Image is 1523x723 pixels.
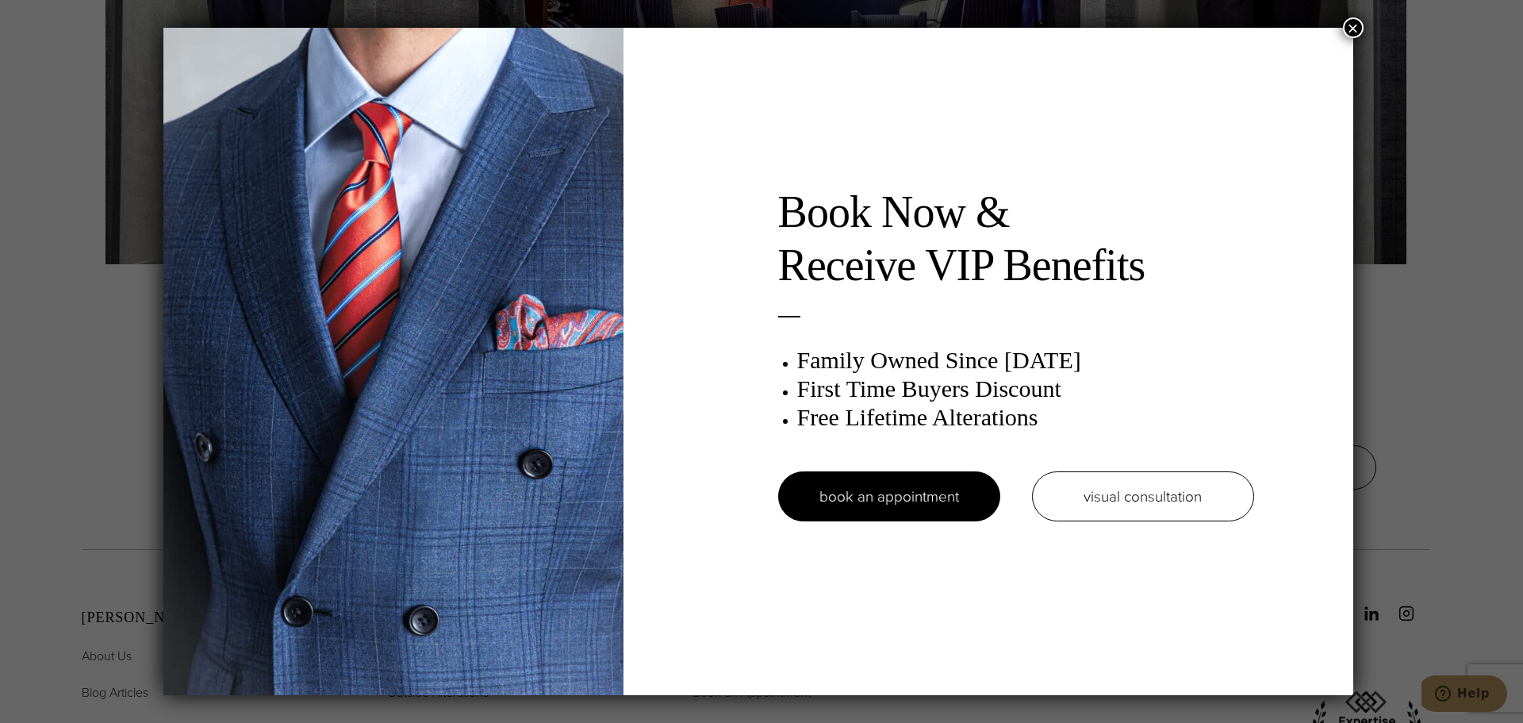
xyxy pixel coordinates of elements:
a: book an appointment [778,471,1000,521]
h3: First Time Buyers Discount [797,375,1254,403]
a: visual consultation [1032,471,1254,521]
h3: Family Owned Since [DATE] [797,346,1254,375]
button: Close [1343,17,1364,38]
span: Help [36,11,68,25]
h3: Free Lifetime Alterations [797,403,1254,432]
h2: Book Now & Receive VIP Benefits [778,186,1254,292]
